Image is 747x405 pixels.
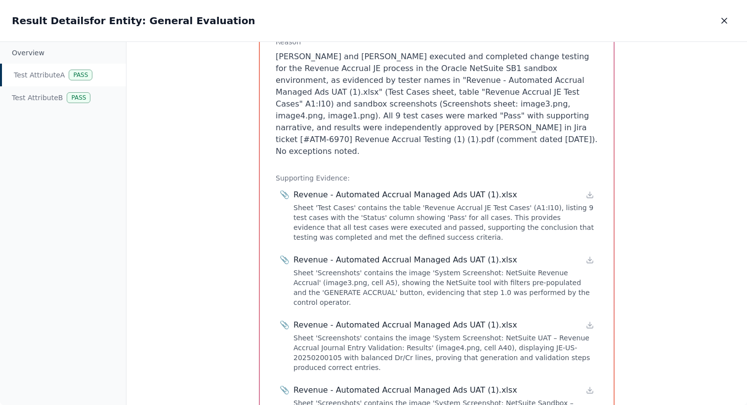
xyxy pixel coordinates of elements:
[67,92,90,103] div: Pass
[293,254,517,266] div: Revenue - Automated Accrual Managed Ads UAT (1).xlsx
[276,51,598,157] p: [PERSON_NAME] and [PERSON_NAME] executed and completed change testing for the Revenue Accrual JE ...
[280,319,290,331] span: 📎
[293,333,594,372] div: Sheet 'Screenshots' contains the image 'System Screenshot: NetSuite UAT – Revenue Accrual Journal...
[293,203,594,242] div: Sheet 'Test Cases' contains the table 'Revenue Accrual JE Test Cases' (A1:I10), listing 9 test ca...
[276,173,598,183] h3: Supporting Evidence:
[586,386,594,394] a: Download file
[69,70,92,80] div: Pass
[280,189,290,201] span: 📎
[293,189,517,201] div: Revenue - Automated Accrual Managed Ads UAT (1).xlsx
[12,14,255,28] h2: Result Details for Entity: General Evaluation
[586,256,594,264] a: Download file
[586,321,594,329] a: Download file
[293,319,517,331] div: Revenue - Automated Accrual Managed Ads UAT (1).xlsx
[276,37,598,47] h3: Reason
[586,191,594,199] a: Download file
[293,268,594,307] div: Sheet 'Screenshots' contains the image 'System Screenshot: NetSuite Revenue Accrual' (image3.png,...
[280,254,290,266] span: 📎
[280,384,290,396] span: 📎
[293,384,517,396] div: Revenue - Automated Accrual Managed Ads UAT (1).xlsx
